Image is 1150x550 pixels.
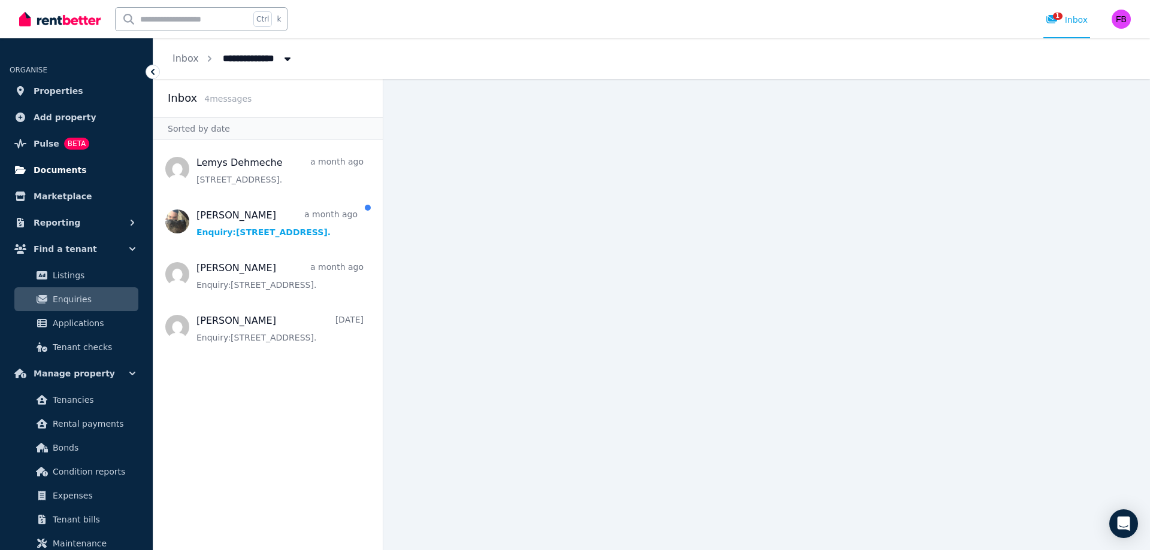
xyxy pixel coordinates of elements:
[196,261,364,291] a: [PERSON_NAME]a month agoEnquiry:[STREET_ADDRESS].
[10,184,143,208] a: Marketplace
[168,90,197,107] h2: Inbox
[34,84,83,98] span: Properties
[53,292,134,306] span: Enquiries
[64,138,89,150] span: BETA
[14,287,138,311] a: Enquiries
[53,340,134,354] span: Tenant checks
[10,361,143,385] button: Manage property
[34,163,87,177] span: Documents
[196,314,364,344] a: [PERSON_NAME][DATE]Enquiry:[STREET_ADDRESS].
[53,440,134,455] span: Bonds
[34,242,97,256] span: Find a tenant
[14,484,138,508] a: Expenses
[1109,509,1138,538] div: Open Intercom Messenger
[153,38,313,79] nav: Breadcrumb
[10,132,143,156] a: PulseBETA
[14,388,138,412] a: Tenancies
[53,464,134,479] span: Condition reports
[1046,14,1088,26] div: Inbox
[14,311,138,335] a: Applications
[34,110,96,124] span: Add property
[196,156,364,186] a: Lemys Dehmechea month ago[STREET_ADDRESS].
[1053,13,1063,20] span: 1
[153,117,383,140] div: Sorted by date
[10,105,143,129] a: Add property
[14,335,138,359] a: Tenant checks
[10,66,47,74] span: ORGANISE
[34,366,115,381] span: Manage property
[10,237,143,261] button: Find a tenant
[253,11,272,27] span: Ctrl
[34,215,80,230] span: Reporting
[34,136,59,151] span: Pulse
[53,417,134,431] span: Rental payments
[10,158,143,182] a: Documents
[53,488,134,503] span: Expenses
[53,512,134,527] span: Tenant bills
[277,14,281,24] span: k
[153,140,383,550] nav: Message list
[204,94,252,104] span: 4 message s
[53,316,134,330] span: Applications
[196,208,358,238] a: [PERSON_NAME]a month agoEnquiry:[STREET_ADDRESS].
[14,436,138,460] a: Bonds
[10,211,143,235] button: Reporting
[53,268,134,282] span: Listings
[14,412,138,436] a: Rental payments
[1112,10,1131,29] img: Freya Bramwell
[19,10,101,28] img: RentBetter
[34,189,92,203] span: Marketplace
[53,393,134,407] span: Tenancies
[14,508,138,531] a: Tenant bills
[14,460,138,484] a: Condition reports
[172,53,199,64] a: Inbox
[10,79,143,103] a: Properties
[14,263,138,287] a: Listings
